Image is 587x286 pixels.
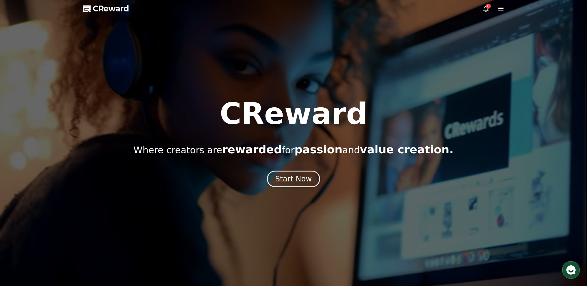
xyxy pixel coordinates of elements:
[95,205,103,210] span: 설정
[275,174,312,184] div: Start Now
[295,143,343,156] span: passion
[93,4,129,14] span: CReward
[56,205,64,210] span: 대화
[267,177,320,183] a: Start Now
[482,5,490,12] a: 8
[83,4,129,14] a: CReward
[79,196,118,211] a: 설정
[2,196,41,211] a: 홈
[41,196,79,211] a: 대화
[133,143,454,156] p: Where creators are for and
[19,205,23,210] span: 홈
[222,143,282,156] span: rewarded
[220,99,367,129] h1: CReward
[267,171,320,187] button: Start Now
[486,4,491,9] div: 8
[360,143,454,156] span: value creation.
